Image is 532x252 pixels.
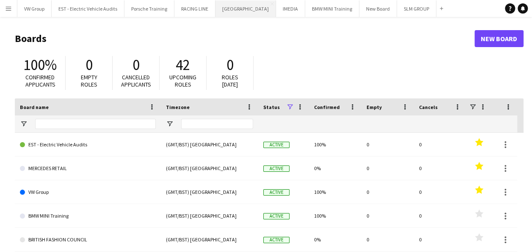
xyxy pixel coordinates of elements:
span: 0 [226,56,234,74]
button: RACING LINE [174,0,215,17]
button: SLM GROUP [397,0,436,17]
button: Open Filter Menu [166,120,174,128]
span: 42 [176,56,190,74]
span: Active [263,142,289,148]
span: Active [263,213,289,219]
div: 0 [361,180,414,204]
span: Empty [367,104,382,110]
a: MERCEDES RETAIL [20,157,156,180]
div: 0 [361,228,414,251]
a: New Board [474,30,524,47]
a: VW Group [20,180,156,204]
button: VW Group [17,0,52,17]
a: BMW MINI Training [20,204,156,228]
a: EST - Electric Vehicle Audits [20,133,156,157]
div: 0 [414,204,466,227]
div: (GMT/BST) [GEOGRAPHIC_DATA] [161,157,258,180]
div: 0 [361,204,414,227]
div: 0 [414,133,466,156]
button: New Board [359,0,397,17]
span: 100% [23,56,57,74]
button: Porsche Training [124,0,174,17]
button: IMEDIA [276,0,305,17]
div: (GMT/BST) [GEOGRAPHIC_DATA] [161,204,258,227]
div: 100% [309,133,361,156]
span: Roles [DATE] [222,73,238,88]
div: (GMT/BST) [GEOGRAPHIC_DATA] [161,180,258,204]
button: BMW MINI Training [305,0,359,17]
div: 100% [309,204,361,227]
h1: Boards [15,32,474,45]
input: Board name Filter Input [35,119,156,129]
button: EST - Electric Vehicle Audits [52,0,124,17]
div: (GMT/BST) [GEOGRAPHIC_DATA] [161,228,258,251]
div: 100% [309,180,361,204]
span: 0 [85,56,93,74]
span: Active [263,189,289,196]
span: Active [263,237,289,243]
span: Empty roles [81,73,97,88]
span: Status [263,104,280,110]
button: [GEOGRAPHIC_DATA] [215,0,276,17]
div: 0% [309,157,361,180]
button: Open Filter Menu [20,120,28,128]
span: Active [263,165,289,172]
div: (GMT/BST) [GEOGRAPHIC_DATA] [161,133,258,156]
span: Cancelled applicants [121,73,151,88]
span: Confirmed applicants [25,73,55,88]
div: 0% [309,228,361,251]
span: Cancels [419,104,438,110]
span: 0 [132,56,140,74]
div: 0 [361,157,414,180]
div: 0 [361,133,414,156]
span: Board name [20,104,49,110]
span: Timezone [166,104,190,110]
a: BRITISH FASHION COUNCIL [20,228,156,252]
div: 0 [414,228,466,251]
span: Upcoming roles [169,73,196,88]
div: 0 [414,157,466,180]
div: 0 [414,180,466,204]
span: Confirmed [314,104,340,110]
input: Timezone Filter Input [181,119,253,129]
